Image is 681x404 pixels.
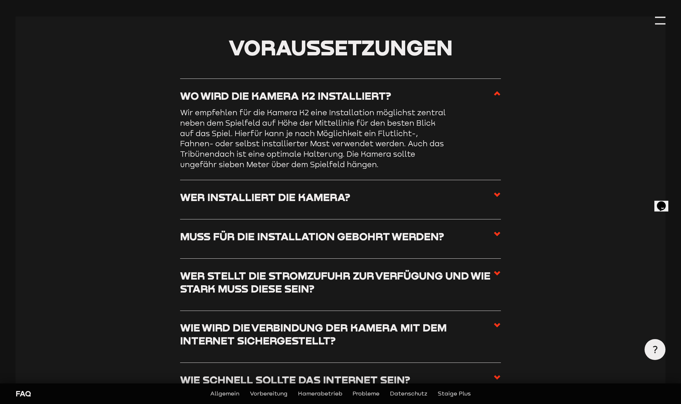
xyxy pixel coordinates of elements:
h3: Wo wird die Kamera K2 installiert? [180,89,391,102]
h3: Wer stellt die Stromzufuhr zur Verfügung und wie stark muss diese sein? [180,269,494,295]
span: Wir empfehlen für die Kamera K2 eine Installation möglichst zentral neben dem Spielfeld auf Höhe ... [180,108,446,169]
a: Datenschutz [390,389,427,398]
iframe: chat widget [654,193,675,211]
div: FAQ [16,388,172,399]
a: Allgemein [210,389,239,398]
a: Probleme [353,389,379,398]
h3: Muss für die Installation gebohrt werden? [180,230,444,243]
a: Kamerabetrieb [298,389,342,398]
h3: Wie schnell sollte das Internet sein? [180,373,410,386]
a: Vorbereitung [250,389,288,398]
span: Voraussetzungen [229,35,453,60]
h3: Wer installiert die Kamera? [180,191,350,204]
a: Staige Plus [438,389,471,398]
h3: Wie wird die Verbindung der Kamera mit dem Internet sichergestellt? [180,321,494,347]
